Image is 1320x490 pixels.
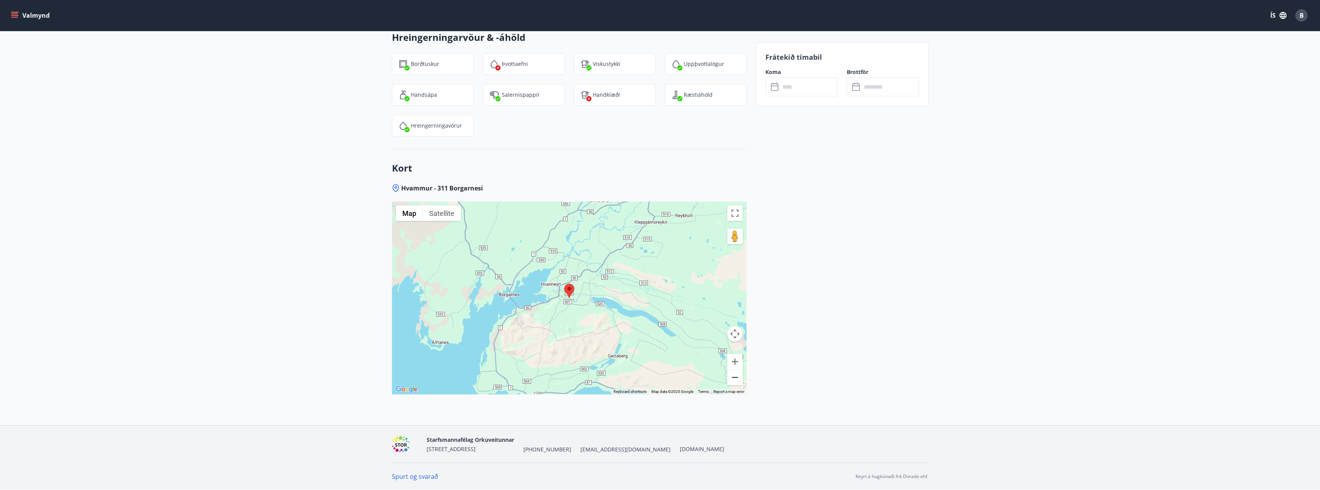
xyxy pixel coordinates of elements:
[713,389,744,394] a: Report a map error
[502,60,528,68] p: Þvottaefni
[651,389,693,394] span: Map data ©2025 Google
[399,121,408,130] img: IEMZxl2UAX2uiPqnGqR2ECYTbkBjM7IGMvKNT7zJ.svg
[580,90,590,99] img: uiBtL0ikWr40dZiggAgPY6zIBwQcLm3lMVfqTObx.svg
[489,90,499,99] img: JsUkc86bAWErts0UzsjU3lk4pw2986cAIPoh8Yw7.svg
[9,8,53,22] button: menu
[392,31,747,44] h3: Hreingerningarvöur & -áhöld
[399,59,408,69] img: FQTGzxj9jDlMaBqrp2yyjtzD4OHIbgqFuIf1EfZm.svg
[401,184,483,192] span: Hvammur - 311 Borgarnesi
[396,205,423,221] button: Show street map
[727,354,743,369] button: Zoom in
[580,446,671,453] span: [EMAIL_ADDRESS][DOMAIN_NAME]
[765,52,919,62] p: Frátekið tímabil
[847,68,919,76] label: Brottför
[580,59,590,69] img: tIVzTFYizac3SNjIS52qBBKOADnNn3qEFySneclv.svg
[680,445,724,453] a: [DOMAIN_NAME]
[523,446,571,453] span: [PHONE_NUMBER]
[392,162,747,175] h3: Kort
[1266,8,1291,22] button: ÍS
[856,473,928,480] p: Keyrt á hugbúnaði frá Dorado ehf.
[1300,11,1304,20] span: B
[427,445,476,453] span: [STREET_ADDRESS]
[727,326,743,342] button: Map camera controls
[394,384,419,394] a: Open this area in Google Maps (opens a new window)
[1292,6,1311,25] button: B
[765,68,837,76] label: Koma
[427,436,514,443] span: Starfsmannafélag Orkuveitunnar
[394,384,419,394] img: Google
[671,59,681,69] img: y5Bi4hK1jQC9cBVbXcWRSDyXCR2Ut8Z2VPlYjj17.svg
[727,205,743,221] button: Toggle fullscreen view
[593,91,620,99] p: Handklæði
[411,122,462,130] p: Hreingerningavörur
[614,389,647,394] button: Keyboard shortcuts
[593,60,620,68] p: Viskustykki
[392,436,421,453] img: 6gDcfMXiVBXXG0H6U6eM60D7nPrsl9g1x4qDF8XG.png
[423,205,461,221] button: Show satellite imagery
[727,370,743,385] button: Zoom out
[411,91,437,99] p: Handsápa
[698,389,709,394] a: Terms (opens in new tab)
[684,60,724,68] p: Uppþvottalögur
[411,60,439,68] p: Borðtuskur
[489,59,499,69] img: PMt15zlZL5WN7A8x0Tvk8jOMlfrCEhCcZ99roZt4.svg
[392,472,438,481] a: Spurt og svarað
[671,90,681,99] img: saOQRUK9k0plC04d75OSnkMeCb4WtbSIwuaOqe9o.svg
[399,90,408,99] img: 96TlfpxwFVHR6UM9o3HrTVSiAREwRYtsizir1BR0.svg
[684,91,713,99] p: Ræstiáhöld
[727,229,743,244] button: Drag Pegman onto the map to open Street View
[502,91,540,99] p: Salernispappír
